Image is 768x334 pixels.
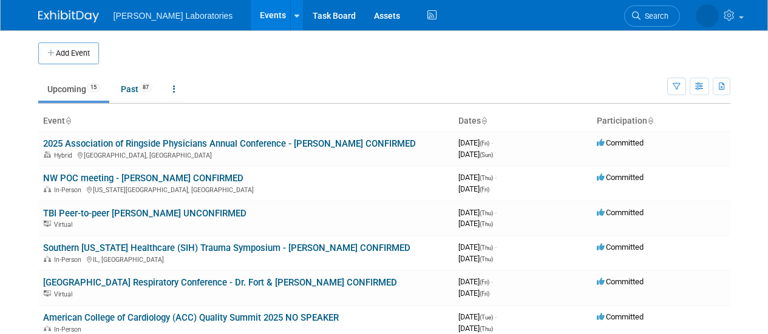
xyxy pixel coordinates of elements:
span: (Thu) [480,326,493,332]
a: [GEOGRAPHIC_DATA] Respiratory Conference - Dr. Fort & [PERSON_NAME] CONFIRMED [43,277,397,288]
span: (Fri) [480,279,489,286]
span: - [491,138,493,147]
span: Committed [597,138,644,147]
span: - [495,208,497,217]
span: Search [641,12,668,21]
span: - [491,277,493,286]
a: Sort by Participation Type [647,116,653,125]
span: [DATE] [458,277,493,286]
span: Virtual [54,221,76,229]
span: [DATE] [458,150,493,159]
span: [DATE] [458,324,493,333]
img: Virtual Event [44,290,51,296]
img: In-Person Event [44,326,51,332]
span: (Fri) [480,290,489,297]
span: Committed [597,208,644,217]
a: Southern [US_STATE] Healthcare (SIH) Trauma Symposium - [PERSON_NAME] CONFIRMED [43,242,410,253]
th: Participation [592,111,730,132]
span: [DATE] [458,219,493,228]
span: [DATE] [458,242,497,252]
span: [DATE] [458,208,497,217]
a: TBI Peer-to-peer [PERSON_NAME] UNCONFIRMED [43,208,246,219]
span: - [495,173,497,182]
span: [DATE] [458,289,489,298]
th: Dates [454,111,592,132]
span: In-Person [54,256,85,264]
div: [US_STATE][GEOGRAPHIC_DATA], [GEOGRAPHIC_DATA] [43,184,449,194]
a: NW POC meeting - [PERSON_NAME] CONFIRMED [43,173,243,184]
span: (Sun) [480,152,493,158]
span: - [495,242,497,252]
span: Committed [597,312,644,321]
span: Hybrid [54,152,76,159]
span: (Fri) [480,186,489,193]
span: [DATE] [458,312,497,321]
span: Virtual [54,290,76,298]
img: Hybrid Event [44,152,51,158]
span: [DATE] [458,138,493,147]
span: Committed [597,173,644,182]
span: Committed [597,242,644,252]
span: [PERSON_NAME] Laboratories [114,11,233,21]
span: [DATE] [458,173,497,182]
a: Sort by Event Name [65,116,71,125]
a: Sort by Start Date [481,116,487,125]
img: ExhibitDay [38,10,99,22]
span: (Thu) [480,244,493,251]
span: - [495,312,497,321]
span: (Fri) [480,140,489,147]
span: In-Person [54,186,85,194]
span: Committed [597,277,644,286]
div: IL, [GEOGRAPHIC_DATA] [43,254,449,264]
span: (Thu) [480,175,493,181]
span: [DATE] [458,254,493,263]
a: Past87 [112,78,161,101]
span: (Thu) [480,210,493,216]
button: Add Event [38,42,99,64]
span: (Thu) [480,221,493,227]
div: [GEOGRAPHIC_DATA], [GEOGRAPHIC_DATA] [43,150,449,159]
span: (Thu) [480,256,493,262]
img: Virtual Event [44,221,51,227]
th: Event [38,111,454,132]
a: 2025 Association of Ringside Physicians Annual Conference - [PERSON_NAME] CONFIRMED [43,138,416,149]
a: Upcoming15 [38,78,109,101]
span: In-Person [54,326,85,333]
a: American College of Cardiology (ACC) Quality Summit 2025 NO SPEAKER [43,312,339,323]
span: 15 [87,83,100,92]
img: In-Person Event [44,186,51,192]
img: In-Person Event [44,256,51,262]
a: Search [624,5,680,27]
span: [DATE] [458,184,489,193]
img: Tisha Davis [696,4,719,27]
span: (Tue) [480,314,493,321]
span: 87 [139,83,152,92]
